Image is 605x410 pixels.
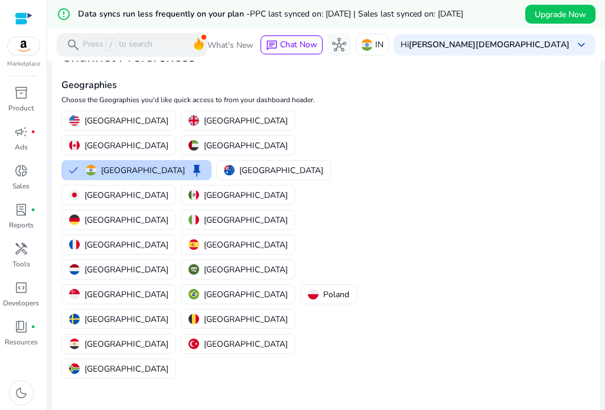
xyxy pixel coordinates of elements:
p: [GEOGRAPHIC_DATA] [84,313,168,326]
button: hub [327,33,351,57]
img: uk.svg [188,115,199,126]
img: es.svg [188,239,199,250]
img: it.svg [188,214,199,225]
p: Ads [15,142,28,152]
p: [GEOGRAPHIC_DATA] [84,189,168,201]
p: IN [375,34,383,55]
p: [GEOGRAPHIC_DATA] [204,115,288,127]
img: ae.svg [188,140,199,151]
span: code_blocks [14,281,28,295]
p: Reports [9,220,34,230]
span: keep [190,163,204,177]
p: Hi [401,41,570,49]
p: [GEOGRAPHIC_DATA] [84,115,168,127]
img: br.svg [188,289,199,300]
img: de.svg [69,214,80,225]
p: Poland [323,288,349,301]
p: [GEOGRAPHIC_DATA] [84,139,168,152]
img: us.svg [69,115,80,126]
p: [GEOGRAPHIC_DATA] [84,239,168,251]
span: search [66,38,80,52]
p: Developers [3,298,39,308]
img: jp.svg [69,190,80,200]
p: [GEOGRAPHIC_DATA] [204,139,288,152]
img: au.svg [224,165,235,175]
p: Press to search [83,38,152,51]
img: fr.svg [69,239,80,250]
img: in.svg [361,39,373,51]
button: Upgrade Now [525,5,596,24]
p: Marketplace [7,60,40,69]
img: nl.svg [69,264,80,275]
p: [GEOGRAPHIC_DATA] [84,288,168,301]
p: [GEOGRAPHIC_DATA] [84,214,168,226]
p: [GEOGRAPHIC_DATA] [84,338,168,350]
img: za.svg [69,363,80,374]
img: sa.svg [188,264,199,275]
span: fiber_manual_record [31,207,35,212]
p: [GEOGRAPHIC_DATA] [204,338,288,350]
span: chat [266,40,278,51]
span: hub [332,38,346,52]
p: [GEOGRAPHIC_DATA] [204,239,288,251]
p: [GEOGRAPHIC_DATA] [204,288,288,301]
img: mx.svg [188,190,199,200]
span: What's New [207,35,253,56]
img: sg.svg [69,289,80,300]
span: campaign [14,125,28,139]
img: amazon.svg [8,37,40,55]
span: lab_profile [14,203,28,217]
span: dark_mode [14,386,28,400]
img: eg.svg [69,339,80,349]
span: handyman [14,242,28,256]
p: [GEOGRAPHIC_DATA] [204,214,288,226]
span: fiber_manual_record [31,129,35,134]
span: donut_small [14,164,28,178]
p: [GEOGRAPHIC_DATA] [239,164,323,177]
img: be.svg [188,314,199,324]
p: [GEOGRAPHIC_DATA] [101,164,185,177]
span: Chat Now [280,39,317,50]
h5: Data syncs run less frequently on your plan - [78,9,463,19]
h2: Channel Preferences [61,48,414,66]
p: Tools [12,259,30,269]
img: tr.svg [188,339,199,349]
p: [GEOGRAPHIC_DATA] [204,263,288,276]
b: [PERSON_NAME][DEMOGRAPHIC_DATA] [409,39,570,50]
p: Sales [12,181,30,191]
h4: Geographies [61,80,414,91]
img: pl.svg [308,289,318,300]
p: [GEOGRAPHIC_DATA] [84,263,168,276]
img: in.svg [86,165,96,175]
span: fiber_manual_record [31,324,35,329]
img: se.svg [69,314,80,324]
span: Upgrade Now [535,8,586,21]
p: [GEOGRAPHIC_DATA] [204,189,288,201]
p: Resources [5,337,38,347]
span: inventory_2 [14,86,28,100]
span: book_4 [14,320,28,334]
span: PPC last synced on: [DATE] | Sales last synced on: [DATE] [250,8,463,19]
button: chatChat Now [261,35,323,54]
p: [GEOGRAPHIC_DATA] [204,313,288,326]
p: Product [8,103,34,113]
span: / [106,38,116,51]
span: keyboard_arrow_down [574,38,588,52]
p: Choose the Geographies you'd like quick access to from your dashboard header. [61,95,414,105]
p: [GEOGRAPHIC_DATA] [84,363,168,375]
img: ca.svg [69,140,80,151]
mat-icon: error_outline [57,7,71,21]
